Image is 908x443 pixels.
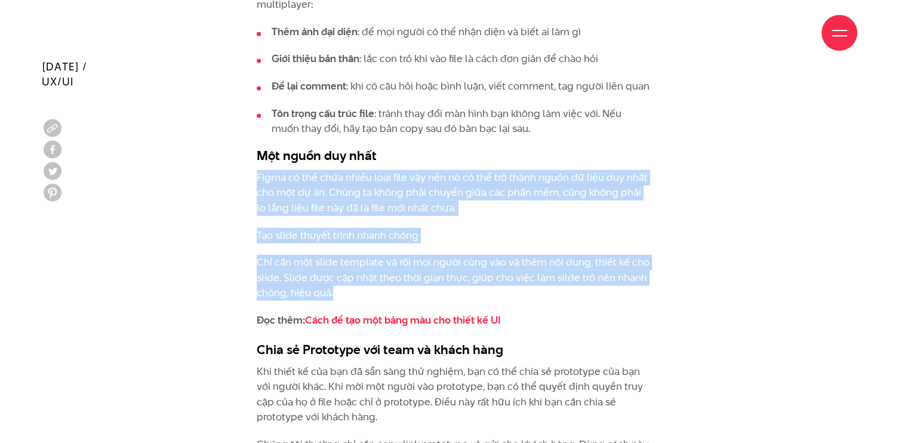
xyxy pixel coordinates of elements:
p: Tạo slide thuyết trình nhanh chóng [257,228,651,244]
strong: Tôn trọng cấu trúc file [272,106,374,121]
h3: Chia sẻ Prototype với team và khách hàng [257,340,651,358]
strong: Đọc thêm: [257,313,501,327]
strong: Để lại comment [272,79,346,93]
p: Figma có thể chứa nhiều loại file vậy nên nó có thể trở thành nguồn dữ liệu duy nhất cho một dự á... [257,170,651,216]
a: Cách để tạo một bảng màu cho thiết kế UI [305,313,501,327]
h3: Một nguồn duy nhất [257,146,651,164]
li: : khi có câu hỏi hoặc bình luận, viết comment, tag người liên quan [257,79,651,94]
p: Khi thiết kế của bạn đã sẵn sàng thử nghiệm, bạn có thể chia sẻ prototype của bạn với người khác.... [257,364,651,425]
li: : tránh thay đổi màn hình bạn không làm việc với. Nếu muốn thay đổi, hãy tạo bản copy sau đó bàn ... [257,106,651,137]
span: [DATE] / UX/UI [42,60,87,90]
p: Chỉ cần một slide template và rồi mọi người cùng vào và thêm nội dung, thiết kế cho slide. Slide ... [257,255,651,301]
